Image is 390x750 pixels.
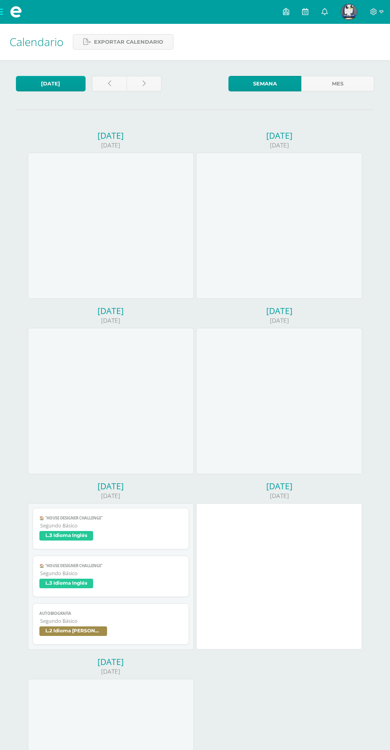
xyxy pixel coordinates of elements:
div: [DATE] [28,656,194,667]
span: Segundo Básico [40,522,182,529]
div: [DATE] [196,481,362,492]
a: 🏠 “House Designer Challenge”Segundo BásicoL.3 Idioma Inglés [33,508,189,549]
img: 4f25c287ea62b23c3801fb3e955ce773.png [341,4,357,20]
span: Segundo Básico [40,570,182,577]
span: L.3 Idioma Inglés [39,579,93,588]
span: Autobiografía [39,611,182,616]
div: [DATE] [196,492,362,500]
span: Segundo Básico [40,618,182,624]
span: 🏠 “House Designer Challenge” [39,563,182,568]
div: [DATE] [196,130,362,141]
div: [DATE] [196,305,362,316]
a: 🏠 “House Designer Challenge”Segundo BásicoL.3 Idioma Inglés [33,556,189,597]
div: [DATE] [28,667,194,676]
span: L.3 Idioma Inglés [39,531,93,541]
div: [DATE] [28,481,194,492]
span: Exportar calendario [94,35,163,49]
a: Mes [301,76,374,91]
div: [DATE] [196,316,362,325]
div: [DATE] [28,141,194,149]
div: [DATE] [28,130,194,141]
span: Calendario [10,34,63,49]
a: Semana [228,76,301,91]
div: [DATE] [28,305,194,316]
a: AutobiografíaSegundo BásicoL.2 Idioma [PERSON_NAME] [33,603,189,645]
span: L.2 Idioma [PERSON_NAME] [39,626,107,636]
span: 🏠 “House Designer Challenge” [39,516,182,521]
div: [DATE] [196,141,362,149]
div: [DATE] [28,316,194,325]
div: [DATE] [28,492,194,500]
a: Exportar calendario [73,34,174,50]
a: [DATE] [16,76,86,91]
